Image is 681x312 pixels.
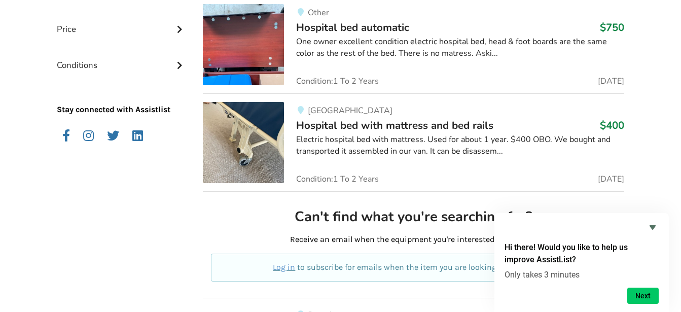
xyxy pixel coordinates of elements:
[296,118,493,132] span: Hospital bed with mattress and bed rails
[598,175,624,183] span: [DATE]
[296,36,624,59] div: One owner excellent condition electric hospital bed, head & foot boards are the same color as the...
[296,20,409,34] span: Hospital bed automatic
[505,270,659,280] p: Only takes 3 minutes
[600,21,624,34] h3: $750
[203,102,284,183] img: bedroom equipment-hospital bed with mattress and bed rails
[223,262,604,273] p: to subscribe for emails when the item you are looking for is available.
[296,134,624,157] div: Electric hospital bed with mattress. Used for about 1 year. $400 OBO. We bought and transported i...
[211,234,616,246] p: Receive an email when the equipment you're interested in is listed!
[57,40,187,76] div: Conditions
[647,221,659,233] button: Hide survey
[308,105,392,116] span: [GEOGRAPHIC_DATA]
[203,93,624,191] a: bedroom equipment-hospital bed with mattress and bed rails [GEOGRAPHIC_DATA]Hospital bed with mat...
[598,77,624,85] span: [DATE]
[296,175,379,183] span: Condition: 1 To 2 Years
[211,208,616,226] h2: Can't find what you're searching for?
[627,288,659,304] button: Next question
[57,76,187,116] p: Stay connected with Assistlist
[203,4,284,85] img: bedroom equipment-hospital bed automatic
[600,119,624,132] h3: $400
[505,221,659,304] div: Hi there! Would you like to help us improve AssistList?
[296,77,379,85] span: Condition: 1 To 2 Years
[273,262,295,272] a: Log in
[505,241,659,266] h2: Hi there! Would you like to help us improve AssistList?
[308,7,329,18] span: Other
[57,4,187,40] div: Price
